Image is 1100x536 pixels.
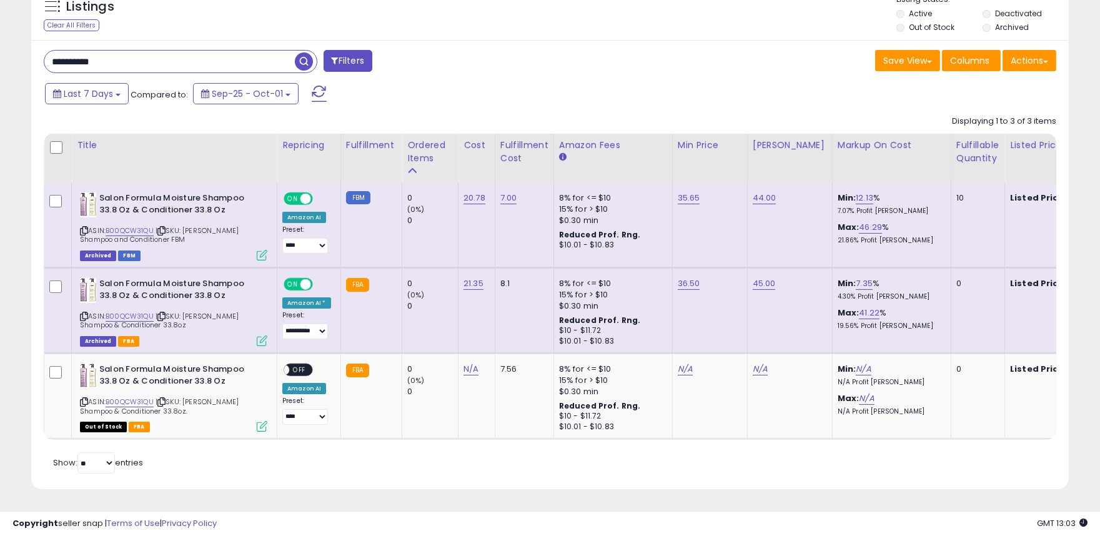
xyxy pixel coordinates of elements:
[80,278,96,303] img: 41FS9r-tlpL._SL40_.jpg
[559,278,663,289] div: 8% for <= $10
[80,364,96,389] img: 41FS9r-tlpL._SL40_.jpg
[559,411,663,422] div: $10 - $11.72
[282,212,326,223] div: Amazon AI
[838,322,941,330] p: 19.56% Profit [PERSON_NAME]
[838,277,856,289] b: Min:
[1003,50,1056,71] button: Actions
[106,226,154,236] a: B00QCW31QU
[838,192,941,216] div: %
[346,364,369,377] small: FBA
[99,192,251,219] b: Salon Formula Moisture Shampoo 33.8 Oz & Conditioner 33.8 Oz
[838,192,856,204] b: Min:
[559,204,663,215] div: 15% for > $10
[99,364,251,390] b: Salon Formula Moisture Shampoo 33.8 Oz & Conditioner 33.8 Oz
[80,336,116,347] span: Listings that have been deleted from Seller Central
[995,22,1029,32] label: Archived
[407,290,425,300] small: (0%)
[80,192,96,217] img: 41FS9r-tlpL._SL40_.jpg
[859,392,874,405] a: N/A
[212,87,283,100] span: Sep-25 - Oct-01
[407,139,453,165] div: Ordered Items
[131,89,188,101] span: Compared to:
[118,336,139,347] span: FBA
[193,83,299,104] button: Sep-25 - Oct-01
[80,422,127,432] span: All listings that are currently out of stock and unavailable for purchase on Amazon
[80,226,239,244] span: | SKU: [PERSON_NAME] Shampoo and Conditioner FBM
[282,311,331,339] div: Preset:
[282,297,331,309] div: Amazon AI *
[678,139,742,152] div: Min Price
[289,365,309,375] span: OFF
[106,397,154,407] a: B00QCW31QU
[1010,192,1067,204] b: Listed Price:
[559,336,663,347] div: $10.01 - $10.83
[324,50,372,72] button: Filters
[559,400,641,411] b: Reduced Prof. Rng.
[500,192,517,204] a: 7.00
[838,236,941,245] p: 21.86% Profit [PERSON_NAME]
[106,311,154,322] a: B00QCW31QU
[559,325,663,336] div: $10 - $11.72
[500,278,544,289] div: 8.1
[838,392,860,404] b: Max:
[838,363,856,375] b: Min:
[1037,517,1088,529] span: 2025-10-9 13:03 GMT
[559,229,641,240] b: Reduced Prof. Rng.
[129,422,150,432] span: FBA
[753,192,776,204] a: 44.00
[838,139,946,152] div: Markup on Cost
[80,192,267,259] div: ASIN:
[838,407,941,416] p: N/A Profit [PERSON_NAME]
[282,139,335,152] div: Repricing
[559,152,567,163] small: Amazon Fees.
[753,139,827,152] div: [PERSON_NAME]
[950,54,989,67] span: Columns
[80,311,239,330] span: | SKU: [PERSON_NAME] Shampoo & Conditioner 33.8oz
[838,222,941,245] div: %
[407,300,458,312] div: 0
[407,375,425,385] small: (0%)
[407,215,458,226] div: 0
[559,375,663,386] div: 15% for > $10
[282,226,331,254] div: Preset:
[678,277,700,290] a: 36.50
[559,139,667,152] div: Amazon Fees
[407,204,425,214] small: (0%)
[859,221,882,234] a: 46.29
[80,364,267,430] div: ASIN:
[285,279,300,290] span: ON
[838,207,941,216] p: 7.07% Profit [PERSON_NAME]
[80,278,267,345] div: ASIN:
[753,363,768,375] a: N/A
[559,289,663,300] div: 15% for > $10
[118,251,141,261] span: FBM
[956,278,995,289] div: 0
[463,139,490,152] div: Cost
[282,383,326,394] div: Amazon AI
[942,50,1001,71] button: Columns
[99,278,251,304] b: Salon Formula Moisture Shampoo 33.8 Oz & Conditioner 33.8 Oz
[1010,363,1067,375] b: Listed Price:
[559,300,663,312] div: $0.30 min
[838,292,941,301] p: 4.30% Profit [PERSON_NAME]
[875,50,940,71] button: Save View
[559,192,663,204] div: 8% for <= $10
[407,278,458,289] div: 0
[956,192,995,204] div: 10
[838,221,860,233] b: Max:
[500,364,544,375] div: 7.56
[285,194,300,204] span: ON
[909,22,954,32] label: Out of Stock
[856,363,871,375] a: N/A
[463,363,478,375] a: N/A
[995,8,1042,19] label: Deactivated
[856,277,873,290] a: 7.35
[407,364,458,375] div: 0
[53,457,143,469] span: Show: entries
[753,277,776,290] a: 45.00
[952,116,1056,127] div: Displaying 1 to 3 of 3 items
[678,192,700,204] a: 35.65
[559,386,663,397] div: $0.30 min
[80,251,116,261] span: Listings that have been deleted from Seller Central
[311,279,331,290] span: OFF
